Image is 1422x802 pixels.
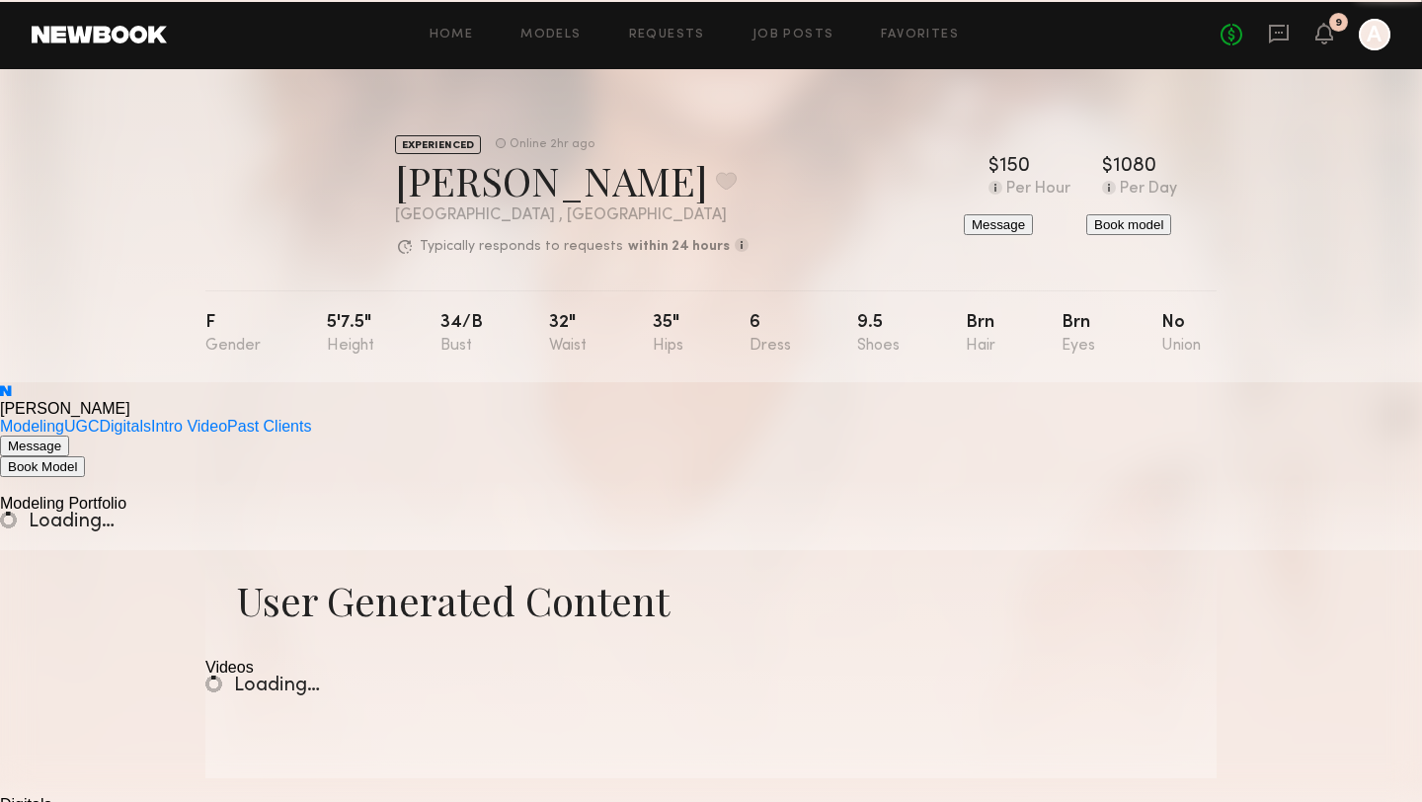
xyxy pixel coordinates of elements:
[327,314,374,355] div: 5'7.5"
[395,154,749,206] div: [PERSON_NAME]
[100,418,151,435] a: Digitals
[1120,181,1177,199] div: Per Day
[1359,19,1390,50] a: A
[964,214,1033,235] button: Message
[440,314,483,355] div: 34/b
[29,513,115,531] span: Loading…
[549,314,587,355] div: 32"
[205,314,261,355] div: F
[395,207,749,224] div: [GEOGRAPHIC_DATA] , [GEOGRAPHIC_DATA]
[999,157,1030,177] div: 150
[420,240,623,254] p: Typically responds to requests
[1113,157,1156,177] div: 1080
[857,314,900,355] div: 9.5
[510,138,594,151] div: Online 2hr ago
[1335,18,1342,29] div: 9
[151,418,227,435] a: Intro Video
[1006,181,1070,199] div: Per Hour
[629,29,705,41] a: Requests
[628,240,730,254] b: within 24 hours
[752,29,834,41] a: Job Posts
[520,29,581,41] a: Models
[1062,314,1095,355] div: Brn
[988,157,999,177] div: $
[430,29,474,41] a: Home
[64,418,100,435] a: UGC
[1086,214,1201,235] a: Book model
[881,29,959,41] a: Favorites
[653,314,683,355] div: 35"
[227,418,311,435] a: Past Clients
[750,314,791,355] div: 6
[234,677,320,695] span: Loading…
[966,314,995,355] div: Brn
[205,659,1217,677] div: Videos
[395,135,481,154] div: EXPERIENCED
[1086,214,1171,235] button: Book model
[1102,157,1113,177] div: $
[1161,314,1201,355] div: No
[205,574,1217,626] h1: User Generated Content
